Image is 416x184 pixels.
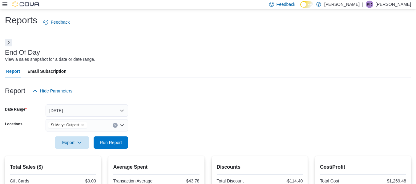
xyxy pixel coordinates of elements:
[5,14,37,26] h1: Reports
[362,1,363,8] p: |
[40,88,72,94] span: Hide Parameters
[5,87,25,95] h3: Report
[324,1,360,8] p: [PERSON_NAME]
[46,104,128,117] button: [DATE]
[376,1,411,8] p: [PERSON_NAME]
[48,122,87,128] span: St Marys Outpost
[113,178,155,183] div: Transaction Average
[320,163,406,171] h2: Cost/Profit
[59,136,86,149] span: Export
[10,163,96,171] h2: Total Sales ($)
[94,136,128,149] button: Run Report
[367,1,372,8] span: KR
[320,178,362,183] div: Total Cost
[217,163,303,171] h2: Discounts
[81,123,84,127] button: Remove St Marys Outpost from selection in this group
[277,1,295,7] span: Feedback
[217,178,259,183] div: Total Discount
[364,178,406,183] div: $1,269.48
[113,123,118,128] button: Clear input
[100,139,122,146] span: Run Report
[5,56,95,63] div: View a sales snapshot for a date or date range.
[113,163,200,171] h2: Average Spent
[10,178,52,183] div: Gift Cards
[5,39,12,46] button: Next
[366,1,373,8] div: Kevin Russell
[55,136,89,149] button: Export
[5,107,27,112] label: Date Range
[12,1,40,7] img: Cova
[51,19,70,25] span: Feedback
[27,65,67,77] span: Email Subscription
[158,178,200,183] div: $43.78
[54,178,96,183] div: $0.00
[30,85,75,97] button: Hide Parameters
[5,122,22,127] label: Locations
[5,49,40,56] h3: End Of Day
[300,1,313,8] input: Dark Mode
[119,123,124,128] button: Open list of options
[261,178,303,183] div: -$114.40
[51,122,79,128] span: St Marys Outpost
[41,16,72,28] a: Feedback
[6,65,20,77] span: Report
